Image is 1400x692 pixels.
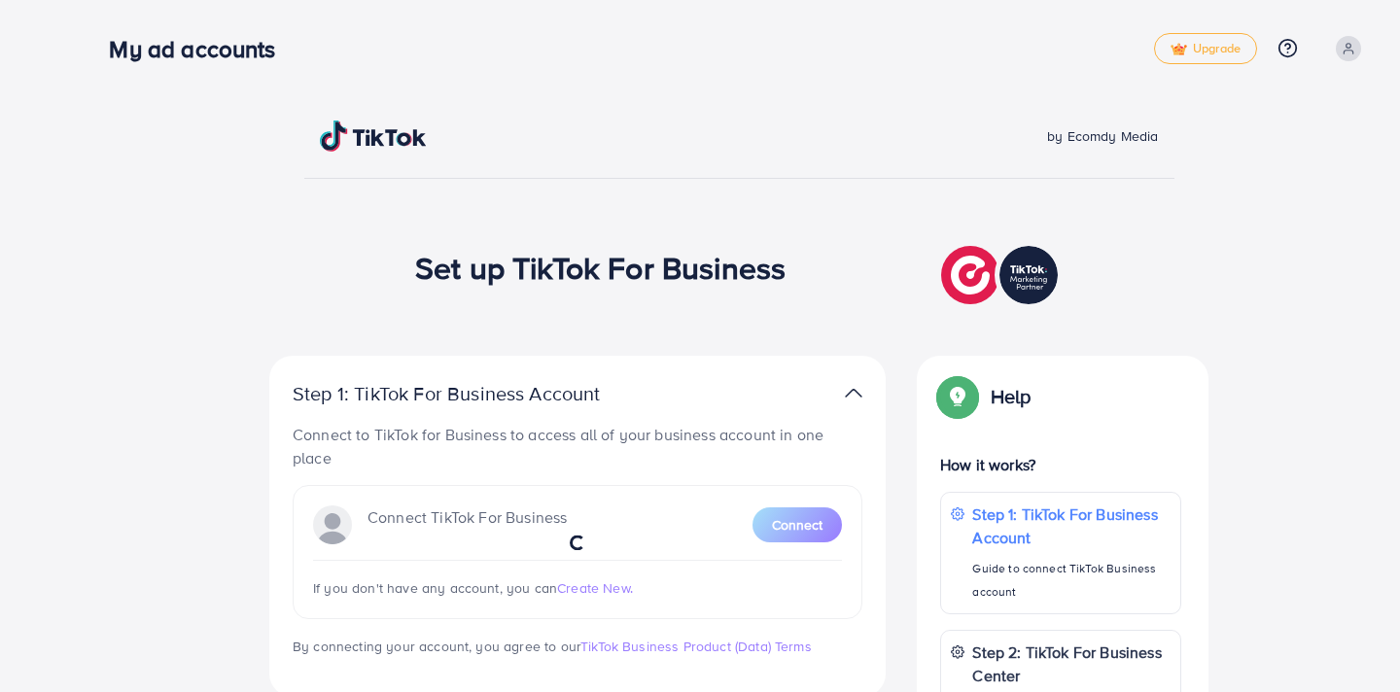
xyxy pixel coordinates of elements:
[941,241,1063,309] img: TikTok partner
[972,502,1171,549] p: Step 1: TikTok For Business Account
[991,385,1032,408] p: Help
[320,121,427,152] img: TikTok
[1154,33,1257,64] a: tickUpgrade
[1047,126,1158,146] span: by Ecomdy Media
[972,640,1171,687] p: Step 2: TikTok For Business Center
[415,249,786,286] h1: Set up TikTok For Business
[293,382,662,405] p: Step 1: TikTok For Business Account
[940,453,1181,476] p: How it works?
[109,35,291,63] h3: My ad accounts
[845,379,862,407] img: TikTok partner
[972,557,1171,604] p: Guide to connect TikTok Business account
[940,379,975,414] img: Popup guide
[1171,43,1187,56] img: tick
[1171,42,1241,56] span: Upgrade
